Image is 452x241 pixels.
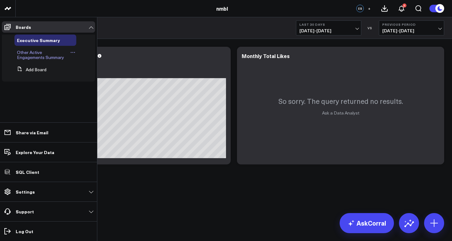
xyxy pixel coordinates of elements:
div: 2 [402,3,406,8]
p: Log Out [16,229,33,234]
p: Explore Your Data [16,150,54,155]
p: Settings [16,189,35,194]
span: [DATE] - [DATE] [299,28,358,33]
a: Log Out [2,226,95,237]
a: Executive Summary [17,38,60,43]
button: Previous Period[DATE]-[DATE] [379,20,444,35]
a: AskCorral [340,213,394,233]
div: VS [364,26,376,30]
button: + [365,5,373,12]
span: Other Active Engagements Summary [17,49,64,60]
span: + [368,6,371,11]
a: nmbl [216,5,228,12]
b: Previous Period [382,23,441,26]
div: ES [356,5,364,12]
p: Boards [16,24,31,29]
a: Other Active Engagements Summary [17,50,69,60]
p: Support [16,209,34,214]
button: Add Board [14,64,46,75]
span: [DATE] - [DATE] [382,28,441,33]
button: Last 30 Days[DATE]-[DATE] [296,20,361,35]
b: Last 30 Days [299,23,358,26]
div: Monthly Total Likes [242,52,290,59]
a: Ask a Data Analyst [322,110,359,116]
span: Executive Summary [17,37,60,43]
div: Previous: 0 [28,73,226,78]
p: SQL Client [16,169,39,174]
p: So sorry. The query returned no results. [278,96,403,106]
a: SQL Client [2,166,95,178]
p: Share via Email [16,130,48,135]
